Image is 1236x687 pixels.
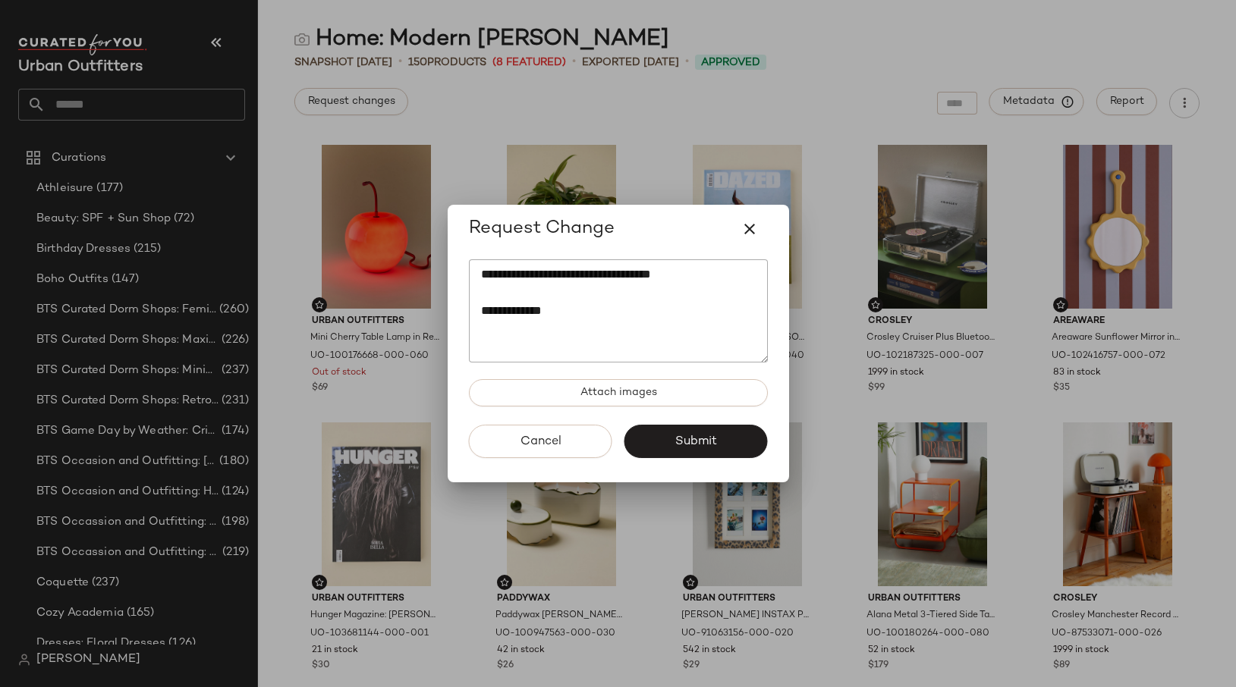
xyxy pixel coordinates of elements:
button: Cancel [469,425,612,458]
span: Attach images [579,387,656,399]
span: Request Change [469,217,615,241]
button: Attach images [469,379,768,406]
span: Submit [675,434,717,449]
button: Submit [624,425,768,458]
span: Cancel [519,434,561,449]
